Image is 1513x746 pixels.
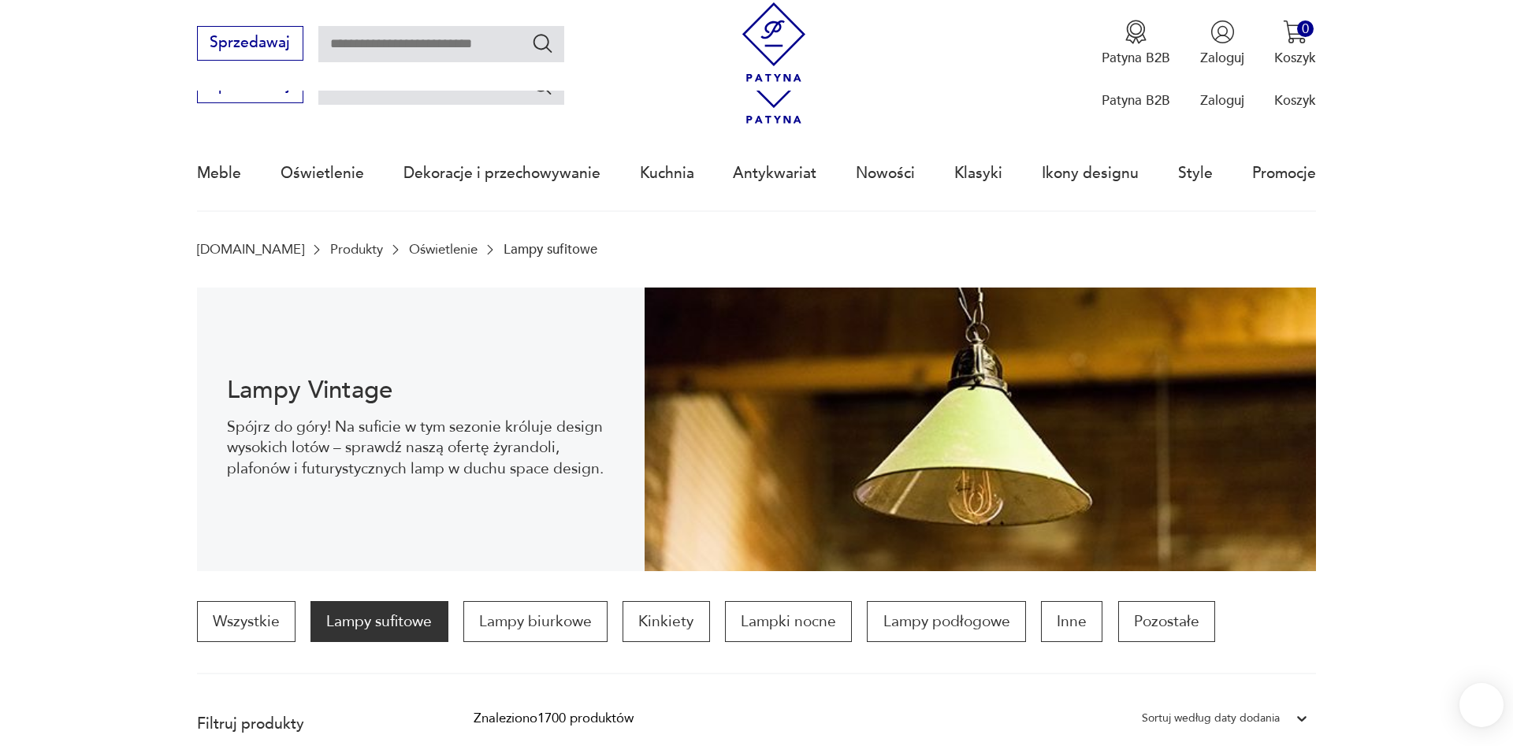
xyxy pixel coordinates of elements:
[733,137,816,210] a: Antykwariat
[1102,20,1170,67] button: Patyna B2B
[1124,20,1148,44] img: Ikona medalu
[330,242,383,257] a: Produkty
[1210,20,1235,44] img: Ikonka użytkownika
[310,601,448,642] a: Lampy sufitowe
[1042,137,1139,210] a: Ikony designu
[1178,137,1213,210] a: Style
[531,74,554,97] button: Szukaj
[227,379,615,402] h1: Lampy Vintage
[1102,91,1170,109] p: Patyna B2B
[1297,20,1314,37] div: 0
[197,714,429,734] p: Filtruj produkty
[1274,49,1316,67] p: Koszyk
[1200,49,1244,67] p: Zaloguj
[645,288,1316,571] img: Lampy sufitowe w stylu vintage
[1102,20,1170,67] a: Ikona medaluPatyna B2B
[227,417,615,479] p: Spójrz do góry! Na suficie w tym sezonie króluje design wysokich lotów – sprawdź naszą ofertę żyr...
[197,38,303,50] a: Sprzedawaj
[1142,708,1280,729] div: Sortuj według daty dodania
[1283,20,1307,44] img: Ikona koszyka
[1041,601,1102,642] a: Inne
[1459,683,1504,727] iframe: Smartsupp widget button
[725,601,852,642] a: Lampki nocne
[1102,49,1170,67] p: Patyna B2B
[954,137,1002,210] a: Klasyki
[1200,20,1244,67] button: Zaloguj
[474,708,634,729] div: Znaleziono 1700 produktów
[531,32,554,54] button: Szukaj
[463,601,608,642] a: Lampy biurkowe
[734,2,814,82] img: Patyna - sklep z meblami i dekoracjami vintage
[197,242,304,257] a: [DOMAIN_NAME]
[623,601,709,642] a: Kinkiety
[1274,91,1316,109] p: Koszyk
[281,137,364,210] a: Oświetlenie
[1118,601,1215,642] a: Pozostałe
[197,137,241,210] a: Meble
[409,242,478,257] a: Oświetlenie
[403,137,600,210] a: Dekoracje i przechowywanie
[1274,20,1316,67] button: 0Koszyk
[1200,91,1244,109] p: Zaloguj
[1252,137,1316,210] a: Promocje
[640,137,694,210] a: Kuchnia
[867,601,1025,642] a: Lampy podłogowe
[197,80,303,93] a: Sprzedawaj
[197,26,303,61] button: Sprzedawaj
[856,137,915,210] a: Nowości
[197,601,296,642] a: Wszystkie
[504,242,597,257] p: Lampy sufitowe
